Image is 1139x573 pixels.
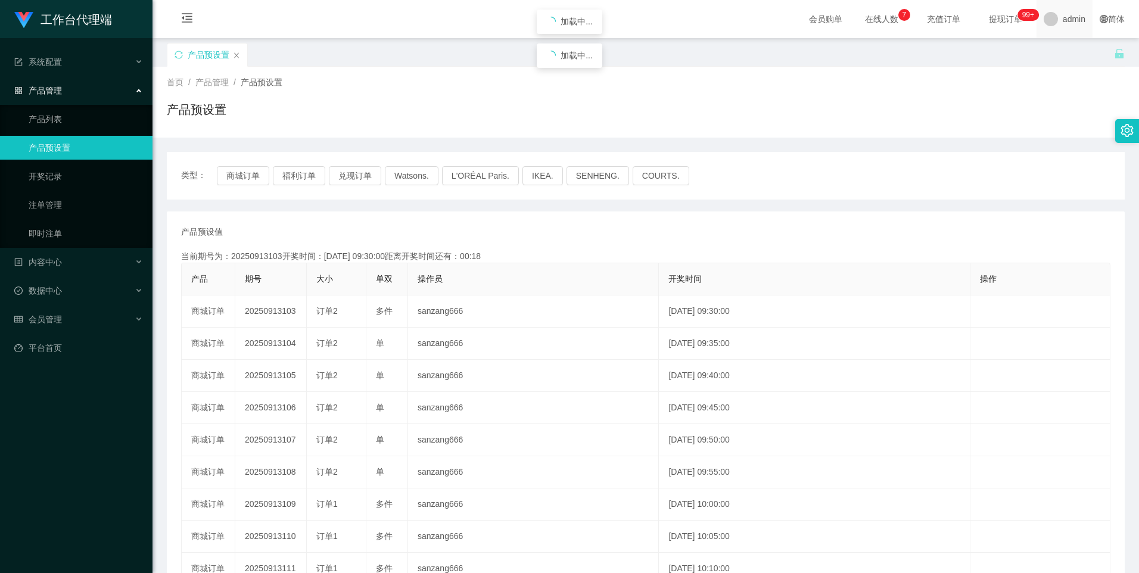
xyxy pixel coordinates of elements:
[659,424,970,456] td: [DATE] 09:50:00
[316,531,338,541] span: 订单1
[181,166,217,185] span: 类型：
[167,77,183,87] span: 首页
[408,424,659,456] td: sanzang666
[316,467,338,477] span: 订单2
[29,193,143,217] a: 注单管理
[182,424,235,456] td: 商城订单
[14,86,23,95] i: 图标: appstore-o
[1017,9,1039,21] sup: 1181
[235,456,307,488] td: 20250913108
[1114,48,1125,59] i: 图标: unlock
[167,1,207,39] i: 图标: menu-fold
[316,338,338,348] span: 订单2
[546,17,556,26] i: icon: loading
[235,328,307,360] td: 20250913104
[195,77,229,87] span: 产品管理
[182,392,235,424] td: 商城订单
[659,360,970,392] td: [DATE] 09:40:00
[233,52,240,59] i: 图标: close
[408,392,659,424] td: sanzang666
[659,392,970,424] td: [DATE] 09:45:00
[182,521,235,553] td: 商城订单
[659,456,970,488] td: [DATE] 09:55:00
[29,164,143,188] a: 开奖记录
[29,136,143,160] a: 产品预设置
[659,521,970,553] td: [DATE] 10:05:00
[522,166,563,185] button: IKEA.
[442,166,519,185] button: L'ORÉAL Paris.
[29,107,143,131] a: 产品列表
[316,370,338,380] span: 订单2
[385,166,438,185] button: Watsons.
[980,274,997,284] span: 操作
[408,360,659,392] td: sanzang666
[14,86,62,95] span: 产品管理
[546,51,556,60] i: icon: loading
[182,456,235,488] td: 商城订单
[14,14,112,24] a: 工作台代理端
[316,274,333,284] span: 大小
[408,456,659,488] td: sanzang666
[29,222,143,245] a: 即时注单
[182,360,235,392] td: 商城订单
[14,258,23,266] i: 图标: profile
[376,338,384,348] span: 单
[376,274,393,284] span: 单双
[14,314,62,324] span: 会员管理
[167,101,226,119] h1: 产品预设置
[376,563,393,573] span: 多件
[561,51,593,60] span: 加载中...
[181,250,1110,263] div: 当前期号为：20250913103开奖时间：[DATE] 09:30:00距离开奖时间还有：00:18
[273,166,325,185] button: 福利订单
[182,488,235,521] td: 商城订单
[14,315,23,323] i: 图标: table
[191,274,208,284] span: 产品
[633,166,689,185] button: COURTS.
[14,57,62,67] span: 系统配置
[408,328,659,360] td: sanzang666
[1100,15,1108,23] i: 图标: global
[408,295,659,328] td: sanzang666
[188,77,191,87] span: /
[659,488,970,521] td: [DATE] 10:00:00
[316,435,338,444] span: 订单2
[376,499,393,509] span: 多件
[235,488,307,521] td: 20250913109
[235,521,307,553] td: 20250913110
[14,58,23,66] i: 图标: form
[376,467,384,477] span: 单
[41,1,112,39] h1: 工作台代理端
[182,328,235,360] td: 商城订单
[241,77,282,87] span: 产品预设置
[983,15,1028,23] span: 提现订单
[567,166,629,185] button: SENHENG.
[14,336,143,360] a: 图标: dashboard平台首页
[561,17,593,26] span: 加载中...
[408,521,659,553] td: sanzang666
[903,9,907,21] p: 7
[668,274,702,284] span: 开奖时间
[14,286,62,295] span: 数据中心
[659,328,970,360] td: [DATE] 09:35:00
[376,306,393,316] span: 多件
[418,274,443,284] span: 操作员
[408,488,659,521] td: sanzang666
[235,295,307,328] td: 20250913103
[217,166,269,185] button: 商城订单
[245,274,262,284] span: 期号
[188,43,229,66] div: 产品预设置
[316,306,338,316] span: 订单2
[859,15,904,23] span: 在线人数
[316,563,338,573] span: 订单1
[316,403,338,412] span: 订单2
[898,9,910,21] sup: 7
[235,360,307,392] td: 20250913105
[376,435,384,444] span: 单
[329,166,381,185] button: 兑现订单
[921,15,966,23] span: 充值订单
[235,392,307,424] td: 20250913106
[659,295,970,328] td: [DATE] 09:30:00
[376,370,384,380] span: 单
[175,51,183,59] i: 图标: sync
[234,77,236,87] span: /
